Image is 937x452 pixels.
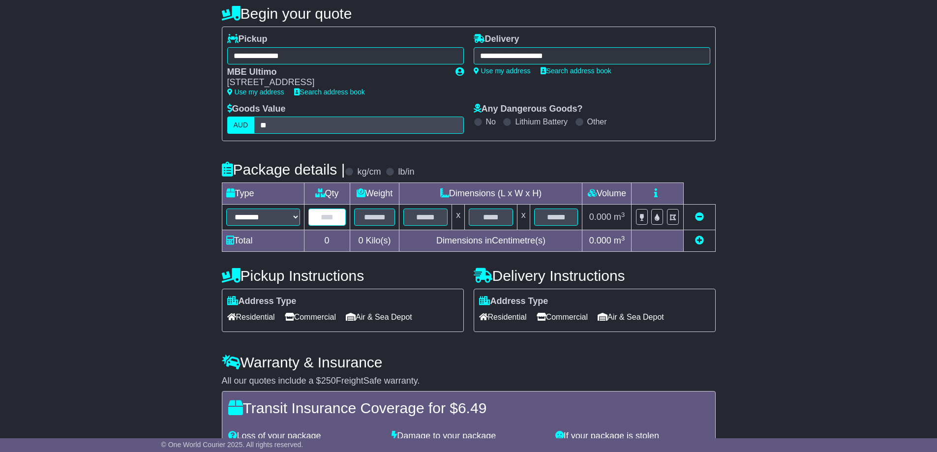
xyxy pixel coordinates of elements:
[223,431,387,442] div: Loss of your package
[541,67,611,75] a: Search address book
[695,212,704,222] a: Remove this item
[479,309,527,325] span: Residential
[614,236,625,245] span: m
[294,88,365,96] a: Search address book
[227,77,446,88] div: [STREET_ADDRESS]
[598,309,664,325] span: Air & Sea Depot
[479,296,548,307] label: Address Type
[222,161,345,178] h4: Package details |
[387,431,550,442] div: Damage to your package
[621,235,625,242] sup: 3
[357,167,381,178] label: kg/cm
[227,104,286,115] label: Goods Value
[589,212,611,222] span: 0.000
[285,309,336,325] span: Commercial
[350,183,399,205] td: Weight
[399,230,582,252] td: Dimensions in Centimetre(s)
[227,296,297,307] label: Address Type
[587,117,607,126] label: Other
[161,441,303,449] span: © One World Courier 2025. All rights reserved.
[474,104,583,115] label: Any Dangerous Goods?
[474,34,519,45] label: Delivery
[350,230,399,252] td: Kilo(s)
[222,376,716,387] div: All our quotes include a $ FreightSafe warranty.
[222,5,716,22] h4: Begin your quote
[695,236,704,245] a: Add new item
[550,431,714,442] div: If your package is stolen
[222,268,464,284] h4: Pickup Instructions
[227,117,255,134] label: AUD
[227,309,275,325] span: Residential
[474,67,531,75] a: Use my address
[304,183,350,205] td: Qty
[614,212,625,222] span: m
[582,183,632,205] td: Volume
[621,211,625,218] sup: 3
[227,88,284,96] a: Use my address
[399,183,582,205] td: Dimensions (L x W x H)
[346,309,412,325] span: Air & Sea Depot
[222,183,304,205] td: Type
[589,236,611,245] span: 0.000
[222,354,716,370] h4: Warranty & Insurance
[517,205,530,230] td: x
[486,117,496,126] label: No
[321,376,336,386] span: 250
[227,34,268,45] label: Pickup
[227,67,446,78] div: MBE Ultimo
[474,268,716,284] h4: Delivery Instructions
[458,400,486,416] span: 6.49
[452,205,465,230] td: x
[398,167,414,178] label: lb/in
[515,117,568,126] label: Lithium Battery
[358,236,363,245] span: 0
[228,400,709,416] h4: Transit Insurance Coverage for $
[222,230,304,252] td: Total
[304,230,350,252] td: 0
[537,309,588,325] span: Commercial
